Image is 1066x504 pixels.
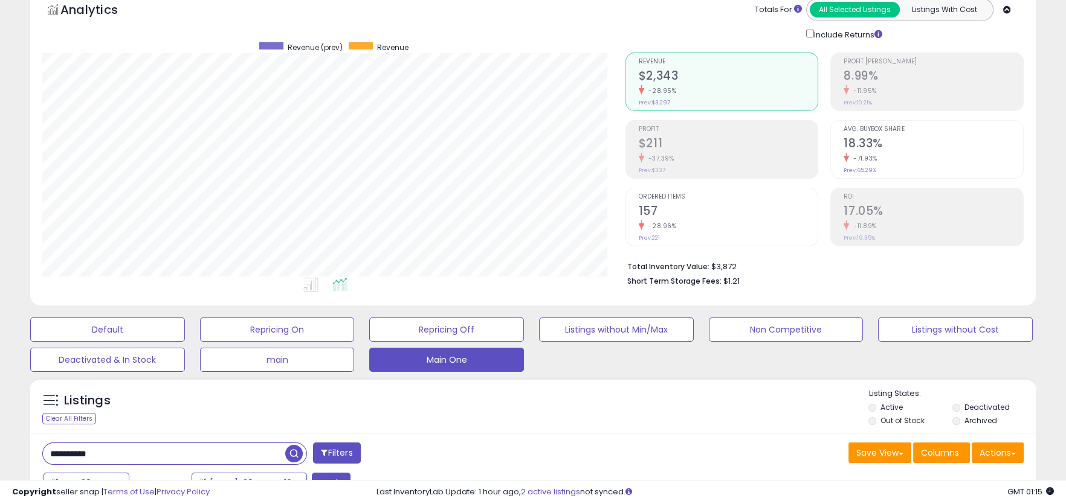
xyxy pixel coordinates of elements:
[848,442,911,463] button: Save View
[627,261,709,272] b: Total Inventory Value:
[797,27,897,40] div: Include Returns
[844,69,1023,85] h2: 8.99%
[62,477,114,489] span: Last 30 Days
[44,473,129,493] button: Last 30 Days
[539,317,694,342] button: Listings without Min/Max
[312,473,350,493] button: Apply
[849,222,877,231] small: -11.89%
[12,486,56,497] strong: Copyright
[42,413,96,424] div: Clear All Filters
[521,486,580,497] a: 2 active listings
[972,442,1024,463] button: Actions
[844,99,872,106] small: Prev: 10.21%
[131,478,187,490] span: Compared to:
[880,402,903,412] label: Active
[639,99,670,106] small: Prev: $3,297
[639,234,660,241] small: Prev: 221
[810,2,900,18] button: All Selected Listings
[899,2,989,18] button: Listings With Cost
[849,154,877,163] small: -71.93%
[157,486,210,497] a: Privacy Policy
[103,486,155,497] a: Terms of Use
[644,154,674,163] small: -37.39%
[849,86,877,95] small: -11.95%
[844,204,1023,220] h2: 17.05%
[755,4,802,16] div: Totals For
[880,415,925,426] label: Out of Stock
[639,59,818,65] span: Revenue
[878,317,1033,342] button: Listings without Cost
[627,276,722,286] b: Short Term Storage Fees:
[644,86,677,95] small: -28.95%
[192,473,307,493] button: [DATE]-20 - Aug-18
[709,317,864,342] button: Non Competitive
[913,442,970,463] button: Columns
[200,317,355,342] button: Repricing On
[30,348,185,372] button: Deactivated & In Stock
[844,136,1023,153] h2: 18.33%
[12,486,210,498] div: seller snap | |
[639,69,818,85] h2: $2,343
[369,317,524,342] button: Repricing Off
[844,167,876,174] small: Prev: 65.29%
[313,442,360,464] button: Filters
[1007,486,1054,497] span: 2025-09-18 01:15 GMT
[639,126,818,133] span: Profit
[644,222,677,231] small: -28.96%
[639,194,818,200] span: Ordered Items
[844,234,875,241] small: Prev: 19.35%
[844,126,1023,133] span: Avg. Buybox Share
[64,392,111,409] h5: Listings
[376,486,1054,498] div: Last InventoryLab Update: 1 hour ago, not synced.
[369,348,524,372] button: Main One
[627,258,1015,273] li: $3,872
[964,415,997,426] label: Archived
[377,42,409,53] span: Revenue
[288,42,343,53] span: Revenue (prev)
[200,348,355,372] button: main
[30,317,185,342] button: Default
[723,275,740,287] span: $1.21
[60,1,141,21] h5: Analytics
[868,388,1035,400] p: Listing States:
[639,136,818,153] h2: $211
[964,402,1010,412] label: Deactivated
[921,447,959,459] span: Columns
[639,167,665,174] small: Prev: $337
[210,477,292,489] span: [DATE]-20 - Aug-18
[639,204,818,220] h2: 157
[844,194,1023,200] span: ROI
[844,59,1023,65] span: Profit [PERSON_NAME]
